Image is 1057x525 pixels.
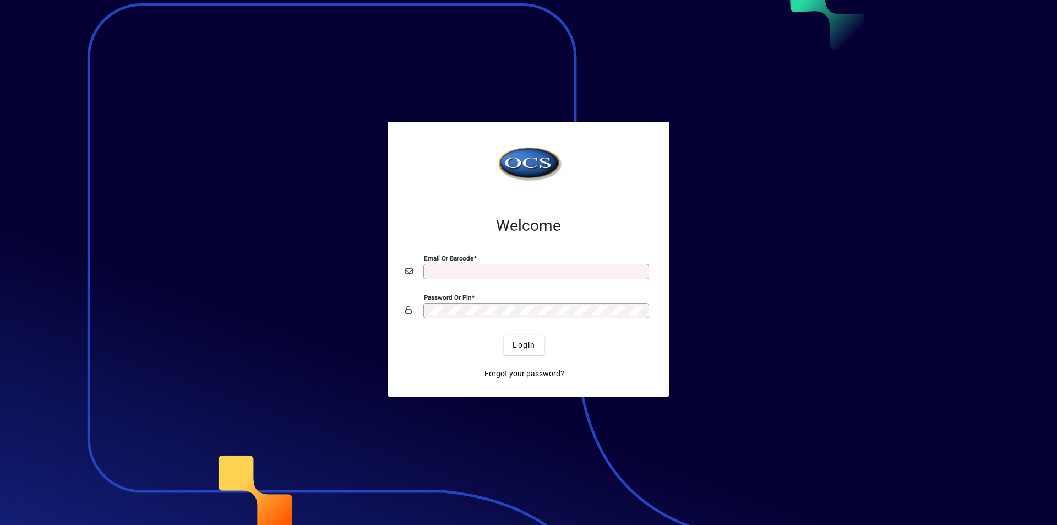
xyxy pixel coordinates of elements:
[480,364,569,383] a: Forgot your password?
[424,294,471,301] mat-label: Password or Pin
[484,368,564,380] span: Forgot your password?
[424,255,473,262] mat-label: Email or Barcode
[513,339,535,351] span: Login
[504,335,544,355] button: Login
[405,217,652,235] h2: Welcome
